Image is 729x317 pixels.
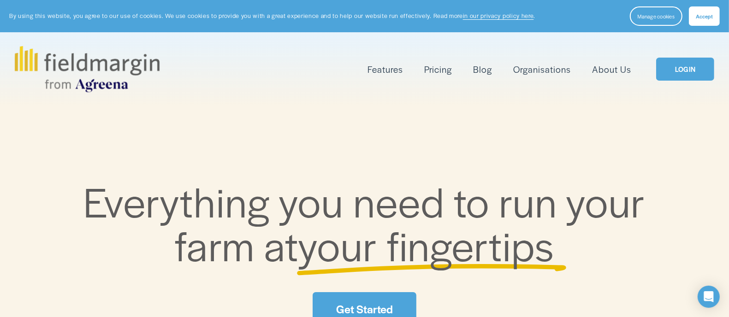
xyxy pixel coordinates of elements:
[698,286,720,308] div: Open Intercom Messenger
[473,62,492,77] a: Blog
[630,6,682,26] button: Manage cookies
[696,12,713,20] span: Accept
[15,46,160,92] img: fieldmargin.com
[424,62,452,77] a: Pricing
[513,62,571,77] a: Organisations
[656,58,714,81] a: LOGIN
[463,12,534,20] a: in our privacy policy here
[9,12,535,20] p: By using this website, you agree to our use of cookies. We use cookies to provide you with a grea...
[298,216,554,273] span: your fingertips
[592,62,631,77] a: About Us
[367,62,403,77] a: folder dropdown
[689,6,720,26] button: Accept
[83,172,655,274] span: Everything you need to run your farm at
[638,12,675,20] span: Manage cookies
[367,63,403,76] span: Features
